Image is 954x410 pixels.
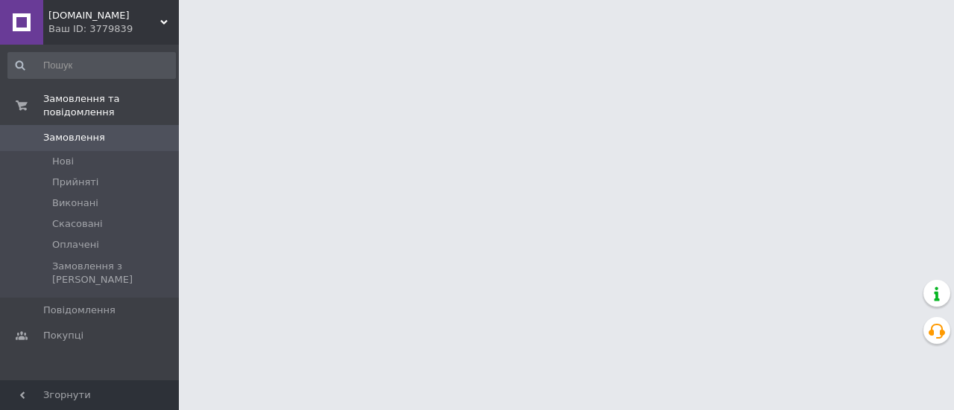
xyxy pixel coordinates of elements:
[52,155,74,168] span: Нові
[52,196,98,210] span: Виконані
[48,22,179,36] div: Ваш ID: 3779839
[52,260,174,286] span: Замовлення з [PERSON_NAME]
[43,304,116,317] span: Повідомлення
[52,238,99,252] span: Оплачені
[43,92,179,119] span: Замовлення та повідомлення
[7,52,176,79] input: Пошук
[52,217,103,231] span: Скасовані
[43,131,105,144] span: Замовлення
[43,329,83,342] span: Покупці
[52,176,98,189] span: Прийняті
[48,9,160,22] span: UA3D.Pro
